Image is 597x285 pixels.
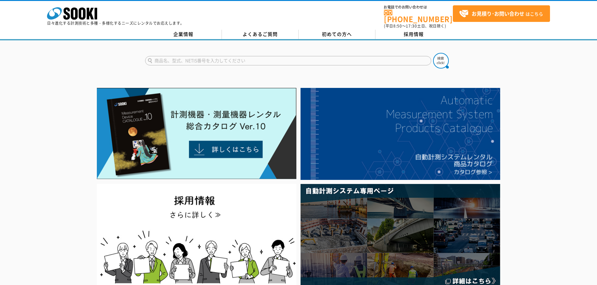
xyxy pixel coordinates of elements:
[472,10,524,17] strong: お見積り･お問い合わせ
[222,30,299,39] a: よくあるご質問
[375,30,452,39] a: 採用情報
[384,10,453,23] a: [PHONE_NUMBER]
[453,5,550,22] a: お見積り･お問い合わせはこちら
[384,5,453,9] span: お電話でのお問い合わせは
[97,88,296,179] img: Catalog Ver10
[433,53,449,69] img: btn_search.png
[47,21,184,25] p: 日々進化する計測技術と多種・多様化するニーズにレンタルでお応えします。
[384,23,446,29] span: (平日 ～ 土日、祝日除く)
[459,9,543,18] span: はこちら
[145,30,222,39] a: 企業情報
[299,30,375,39] a: 初めての方へ
[393,23,402,29] span: 8:50
[145,56,431,65] input: 商品名、型式、NETIS番号を入力してください
[301,88,500,180] img: 自動計測システムカタログ
[406,23,417,29] span: 17:30
[322,31,352,38] span: 初めての方へ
